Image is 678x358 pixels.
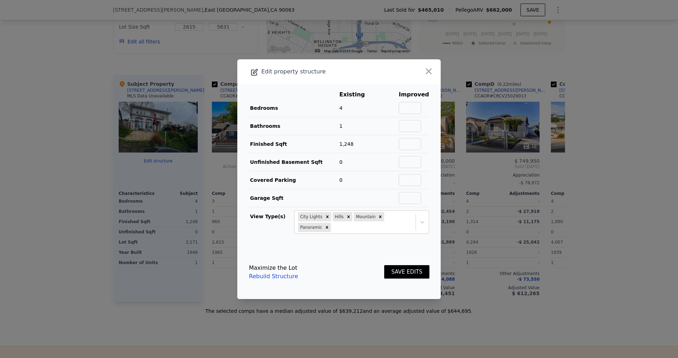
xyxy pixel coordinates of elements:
div: Edit property structure [237,67,400,77]
span: 4 [339,105,343,111]
span: 1 [339,123,343,129]
div: Remove Panoramic [323,223,331,232]
span: 0 [339,177,343,183]
td: View Type(s) [249,207,294,234]
a: Rebuild Structure [249,272,298,281]
button: SAVE EDITS [384,265,429,279]
div: City Lights [298,212,323,221]
th: Existing [339,90,376,99]
span: 0 [339,159,343,165]
td: Bedrooms [249,99,339,117]
td: Covered Parking [249,171,339,189]
td: Finished Sqft [249,135,339,153]
div: Remove Hills [345,212,352,221]
div: Mountain [354,212,376,221]
div: Maximize the Lot [249,264,298,272]
th: Improved [398,90,429,99]
td: Garage Sqft [249,189,339,207]
td: Unfinished Basement Sqft [249,153,339,171]
td: Bathrooms [249,117,339,135]
div: Panoramic [298,223,323,232]
div: Remove City Lights [323,212,331,221]
div: Hills [333,212,345,221]
span: 1,248 [339,141,353,147]
div: Remove Mountain [376,212,384,221]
